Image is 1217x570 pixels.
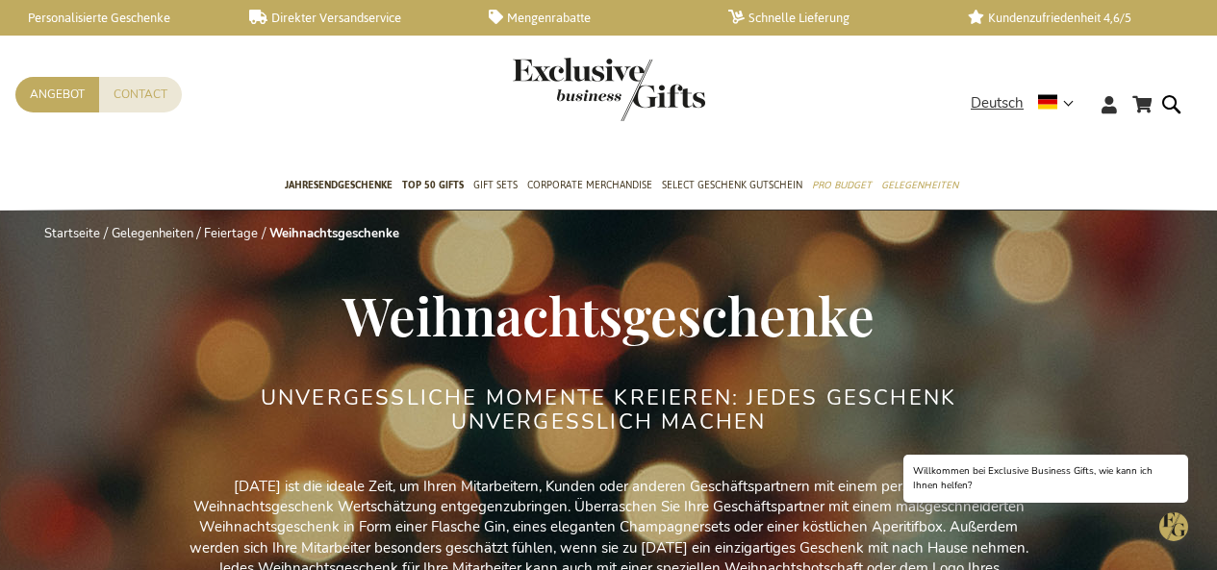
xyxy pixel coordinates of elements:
a: Direkter Versandservice [249,10,458,26]
span: Gelegenheiten [881,175,958,195]
a: Kundenzufriedenheit 4,6/5 [968,10,1177,26]
a: Jahresendgeschenke [285,162,393,211]
span: TOP 50 Gifts [402,175,464,195]
img: Exclusive Business gifts logo [513,58,705,121]
span: Deutsch [971,92,1024,114]
a: Angebot [15,77,99,112]
a: Select Geschenk Gutschein [662,162,802,211]
a: store logo [513,58,609,121]
a: Mengenrabatte [489,10,697,26]
a: Gelegenheiten [881,162,958,211]
a: Gift Sets [473,162,518,211]
a: Schnelle Lieferung [728,10,937,26]
a: Gelegenheiten [112,225,193,242]
span: Weihnachtsgeschenke [342,279,875,350]
h2: UNVERGESSLICHE MOMENTE KREIEREN: JEDES GESCHENK UNVERGESSLICH MACHEN [248,386,970,433]
span: Select Geschenk Gutschein [662,175,802,195]
span: Corporate Merchandise [527,175,652,195]
span: Gift Sets [473,175,518,195]
a: TOP 50 Gifts [402,162,464,211]
a: Contact [99,77,182,112]
span: Pro Budget [812,175,872,195]
a: Feiertage [204,225,258,242]
a: Personalisierte Geschenke [10,10,218,26]
a: Corporate Merchandise [527,162,652,211]
a: Pro Budget [812,162,872,211]
span: Jahresendgeschenke [285,175,393,195]
a: Startseite [44,225,100,242]
strong: Weihnachtsgeschenke [269,225,399,242]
